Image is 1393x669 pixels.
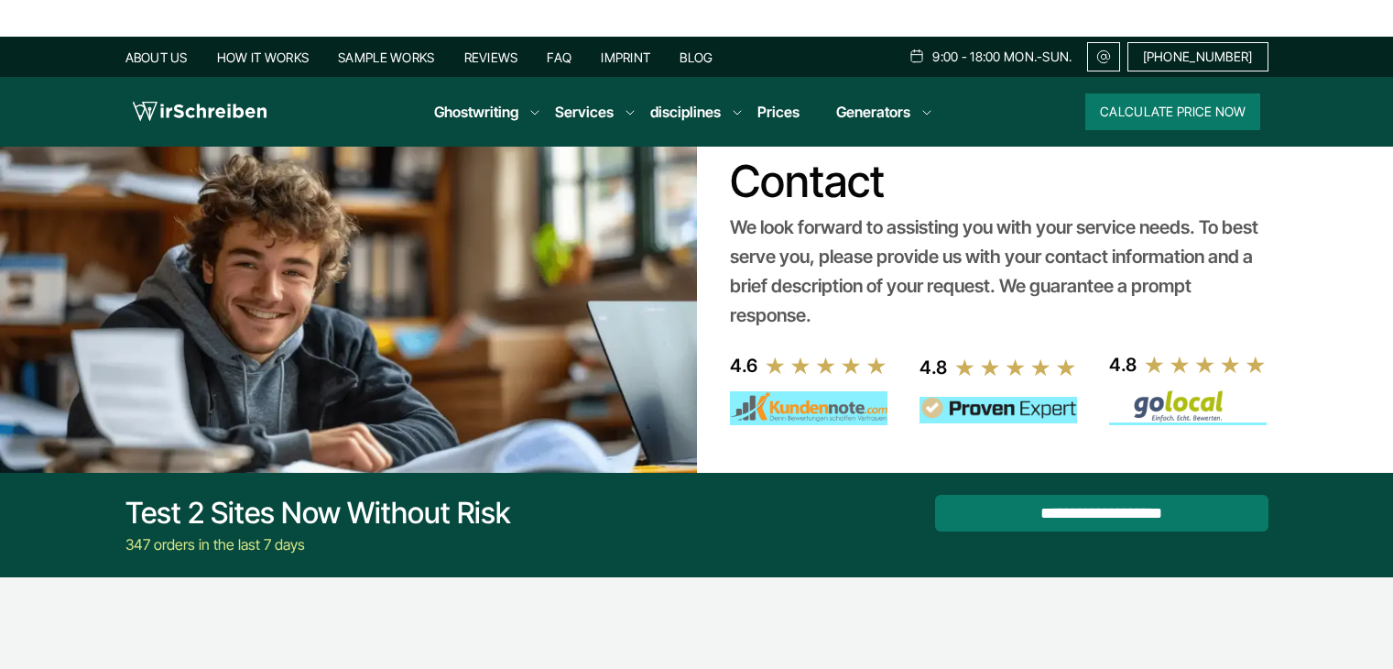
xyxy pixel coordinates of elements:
[547,49,571,65] a: FAQ
[730,391,887,422] img: customer rating
[555,103,614,121] font: Services
[338,49,434,65] a: Sample works
[765,356,887,376] img: stars
[125,495,510,531] font: Test 2 sites now without risk
[909,49,925,63] img: Schedule
[1109,354,1137,376] font: 4.8
[464,49,518,65] a: Reviews
[555,101,614,123] a: Services
[217,49,309,65] a: How it works
[1109,389,1267,422] img: We write reviews
[1085,93,1260,130] button: Calculate price now
[730,355,757,377] font: 4.6
[434,103,518,121] font: Ghostwriting
[954,357,1077,378] img: stars
[757,103,800,121] a: Prices
[125,535,305,554] font: 347 orders in the last 7 days
[836,103,910,121] font: Generators
[125,49,188,65] a: About Us
[920,356,947,378] font: 4.8
[133,98,267,126] img: logo wewrite
[920,397,1077,420] img: provenexpert reviews
[601,49,650,65] a: imprint
[1095,49,1112,64] img: E-mail
[1143,49,1253,64] font: [PHONE_NUMBER]
[1127,42,1268,71] a: [PHONE_NUMBER]
[1100,104,1246,119] font: Calculate price now
[932,49,1072,64] font: 9:00 - 18:00 Mon.-Sun.
[650,103,721,121] font: disciplines
[730,154,885,208] font: contact
[730,216,1258,326] font: We look forward to assisting you with your service needs. To best serve you, please provide us wi...
[1144,355,1267,375] img: stars
[680,49,713,65] a: Blog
